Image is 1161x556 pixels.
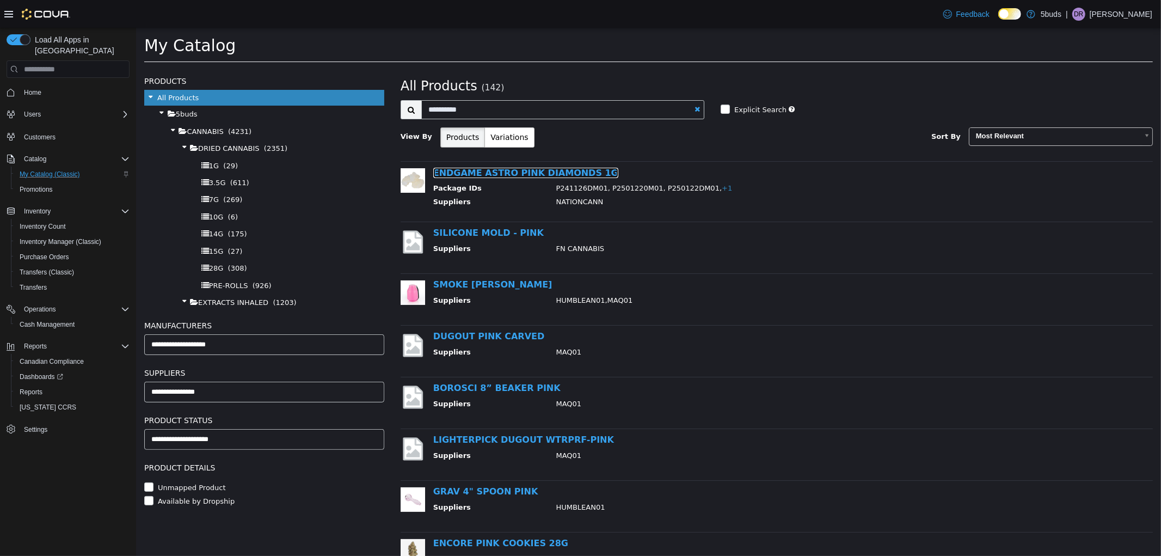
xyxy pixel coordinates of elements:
span: Sort By [795,105,825,113]
span: Transfers [15,281,130,294]
span: Catalog [24,155,46,163]
span: Cash Management [15,318,130,331]
button: Reports [2,339,134,354]
label: Unmapped Product [19,455,90,466]
button: Transfers (Classic) [11,265,134,280]
span: Transfers [20,283,47,292]
span: Inventory Count [15,220,130,233]
button: Settings [2,421,134,437]
a: Reports [15,386,47,399]
span: Canadian Compliance [15,355,130,368]
button: Reports [11,384,134,400]
span: CANNABIS [51,100,87,108]
button: Products [304,100,349,120]
span: (308) [92,236,111,245]
span: All Products [21,66,63,74]
button: Home [2,84,134,100]
img: 150 [265,253,289,277]
a: Purchase Orders [15,250,73,264]
span: Dashboards [15,370,130,383]
input: Dark Mode [998,8,1021,20]
td: HUMBLEAN01,MAQ01 [412,267,986,281]
nav: Complex example [7,80,130,466]
a: My Catalog (Classic) [15,168,84,181]
span: DR [1074,8,1083,21]
label: Explicit Search [595,77,650,88]
span: Users [24,110,41,119]
span: Reports [20,340,130,353]
span: Reports [15,386,130,399]
a: Feedback [939,3,994,25]
a: Transfers [15,281,51,294]
td: MAQ01 [412,423,986,436]
span: Inventory Count [20,222,66,231]
span: View By [265,105,296,113]
div: Dawn Richmond [1072,8,1085,21]
a: Home [20,86,46,99]
button: Operations [20,303,60,316]
img: 150 [265,460,289,484]
span: (6) [92,185,102,193]
span: (2351) [128,117,151,125]
td: NATIONCANN [412,169,986,182]
span: Transfers (Classic) [15,266,130,279]
span: Settings [20,423,130,436]
button: Inventory Manager (Classic) [11,234,134,249]
a: [US_STATE] CCRS [15,401,81,414]
a: SMOKE [PERSON_NAME] [297,252,416,262]
img: missing-image.png [265,356,289,383]
button: Variations [348,100,398,120]
th: Suppliers [297,423,412,436]
a: Cash Management [15,318,79,331]
span: Feedback [956,9,990,20]
button: My Catalog (Classic) [11,167,134,182]
a: Customers [20,131,60,144]
a: Inventory Count [15,220,70,233]
button: Inventory [20,205,55,218]
span: 15G [73,219,88,228]
span: (4231) [92,100,115,108]
span: Inventory [24,207,51,216]
small: (142) [345,55,368,65]
span: Inventory [20,205,130,218]
button: Operations [2,302,134,317]
img: 150 [265,140,289,165]
span: (611) [94,151,113,159]
td: FN CANNABIS [412,216,986,229]
a: ENDGAME ASTRO PINK DIAMONDS 1G [297,140,482,150]
span: PRE-ROLLS [73,254,112,262]
a: Dashboards [11,369,134,384]
a: Dashboards [15,370,67,383]
p: 5buds [1041,8,1061,21]
img: Cova [22,9,70,20]
img: missing-image.png [265,304,289,331]
span: (27) [92,219,107,228]
span: Cash Management [20,320,75,329]
span: Catalog [20,152,130,166]
span: EXTRACTS INHALED [62,271,132,279]
h5: Product Details [8,433,248,447]
h5: Manufacturers [8,291,248,304]
a: ENCORE PINK COOKIES 28G [297,510,432,521]
td: MAQ01 [412,319,986,333]
img: 150 [265,511,289,532]
button: Inventory Count [11,219,134,234]
button: Purchase Orders [11,249,134,265]
span: Reports [20,388,42,396]
a: Inventory Manager (Classic) [15,235,106,248]
span: 28G [73,236,88,245]
h5: Product Status [8,386,248,399]
span: 7G [73,168,83,176]
span: All Products [265,51,341,66]
img: missing-image.png [265,408,289,435]
label: Available by Dropship [19,468,99,479]
h5: Suppliers [8,339,248,352]
span: P241126DM01, P2501220M01, P250122DM01, [420,156,597,164]
th: Suppliers [297,267,412,281]
button: Promotions [11,182,134,197]
span: (175) [92,202,111,210]
span: My Catalog [8,8,100,27]
span: Washington CCRS [15,401,130,414]
span: Inventory Manager (Classic) [15,235,130,248]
